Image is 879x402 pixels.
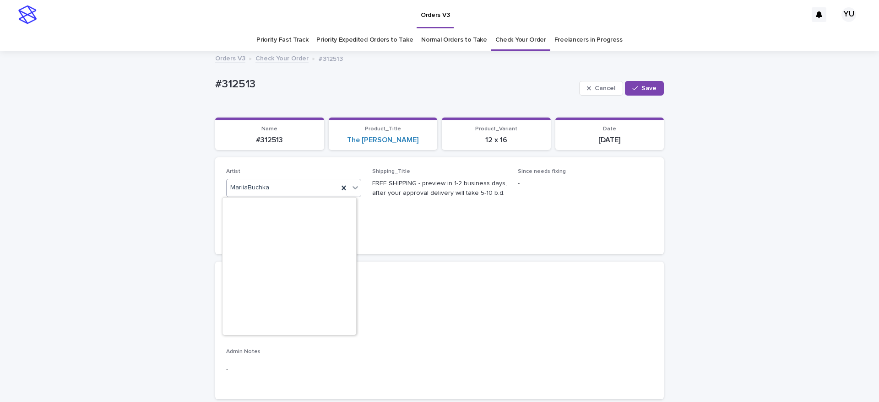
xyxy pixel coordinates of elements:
[447,136,545,145] p: 12 x 16
[475,126,517,132] span: Product_Variant
[841,7,856,22] div: YU
[319,53,343,63] p: #312513
[595,85,615,91] span: Cancel
[579,81,623,96] button: Cancel
[603,126,616,132] span: Date
[261,126,277,132] span: Name
[255,53,309,63] a: Check Your Order
[421,29,487,51] a: Normal Orders to Take
[226,321,653,330] p: -
[561,136,659,145] p: [DATE]
[554,29,623,51] a: Freelancers in Progress
[518,169,566,174] span: Since needs fixing
[372,169,410,174] span: Shipping_Title
[215,78,575,91] p: #312513
[316,29,413,51] a: Priority Expedited Orders to Take
[230,183,269,193] span: MariiaBuchka
[372,179,507,198] p: FREE SHIPPING - preview in 1-2 business days, after your approval delivery will take 5-10 b.d.
[226,283,653,292] p: -
[365,126,401,132] span: Product_Title
[641,85,657,91] span: Save
[18,5,37,24] img: stacker-logo-s-only.png
[226,365,653,375] p: -
[518,179,653,188] p: -
[625,81,664,96] button: Save
[215,53,245,63] a: Orders V3
[495,29,546,51] a: Check Your Order
[347,136,418,145] a: The [PERSON_NAME]
[256,29,308,51] a: Priority Fast Track
[221,136,319,145] p: #312513
[226,169,240,174] span: Artist
[226,349,260,354] span: Admin Notes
